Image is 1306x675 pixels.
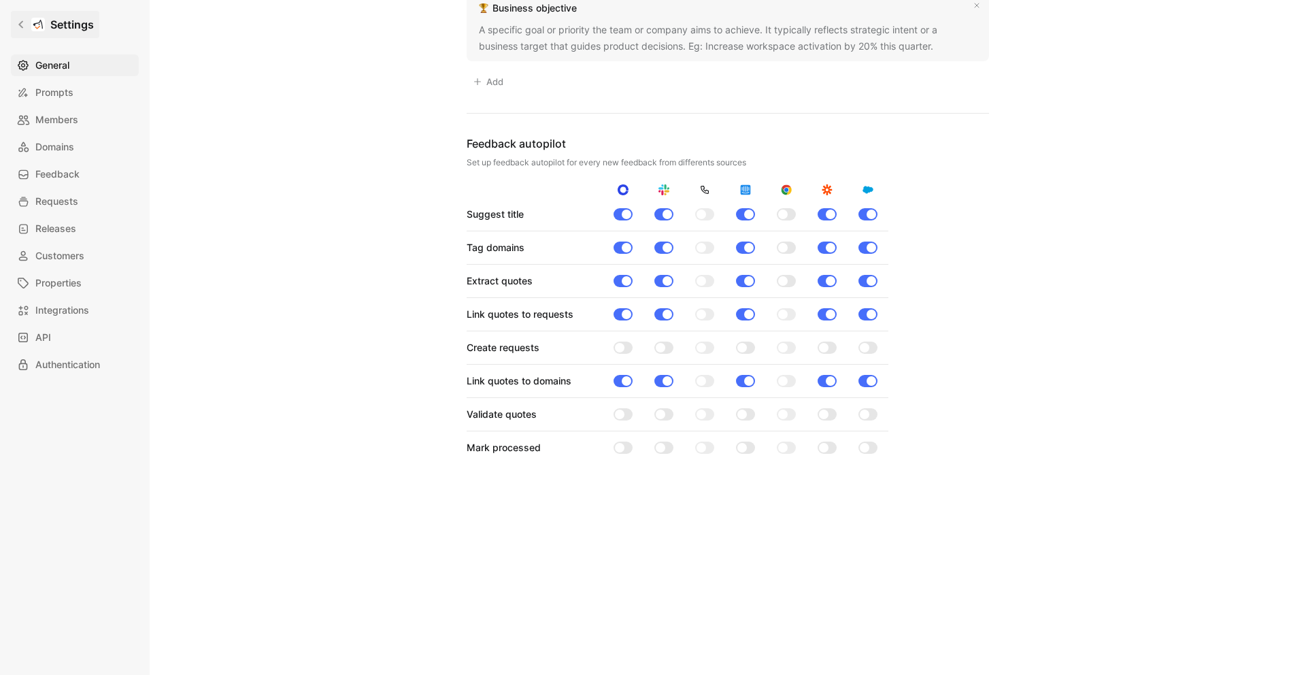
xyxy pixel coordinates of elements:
span: Integrations [35,302,89,318]
span: Customers [35,248,84,264]
button: Add [467,72,509,91]
a: Settings [11,11,99,38]
img: 🏆 [479,3,488,13]
a: API [11,327,139,348]
a: Integrations [11,299,139,321]
a: Feedback [11,163,139,185]
a: Requests [11,191,139,212]
span: Authentication [35,357,100,373]
span: Feedback [35,166,80,182]
a: Members [11,109,139,131]
div: Tag domains [467,240,524,256]
div: Set up feedback autopilot for every new feedback from differents sources [467,157,989,168]
div: A specific goal or priority the team or company aims to achieve. It typically reflects strategic ... [479,22,977,54]
span: Domains [35,139,74,155]
div: Link quotes to requests [467,306,573,323]
a: Releases [11,218,139,240]
div: Mark processed [467,440,541,456]
div: Extract quotes [467,273,533,289]
div: Link quotes to domains [467,373,571,389]
span: Releases [35,220,76,237]
span: General [35,57,69,73]
span: Prompts [35,84,73,101]
span: Requests [35,193,78,210]
a: General [11,54,139,76]
span: Properties [35,275,82,291]
div: Create requests [467,340,539,356]
span: API [35,329,51,346]
div: Suggest title [467,206,524,223]
a: Authentication [11,354,139,376]
h1: Settings [50,16,94,33]
a: Properties [11,272,139,294]
span: Members [35,112,78,128]
a: Prompts [11,82,139,103]
div: Validate quotes [467,406,537,423]
a: Domains [11,136,139,158]
a: Customers [11,245,139,267]
div: Feedback autopilot [467,135,989,152]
